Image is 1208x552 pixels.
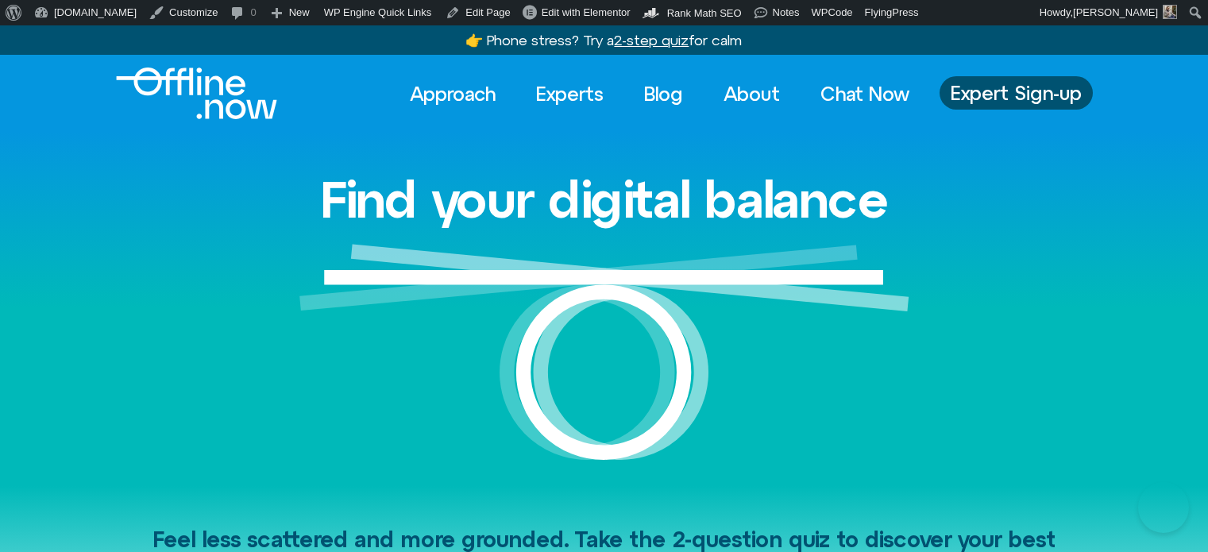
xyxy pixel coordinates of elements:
a: Chat Now [806,76,924,111]
a: Approach [396,76,510,111]
img: Graphic of a white circle with a white line balancing on top to represent balance. [299,244,909,486]
span: Edit with Elementor [542,6,631,18]
span: [PERSON_NAME] [1073,6,1158,18]
span: Expert Sign-up [951,83,1082,103]
a: Expert Sign-up [940,76,1093,110]
h1: Find your digital balance [320,172,889,227]
div: Logo [116,68,250,119]
u: 2-step quiz [614,32,689,48]
img: Offline.Now logo in white. Text of the words offline.now with a line going through the "O" [116,68,277,119]
a: 👉 Phone stress? Try a2-step quizfor calm [465,32,742,48]
a: Experts [522,76,618,111]
span: Rank Math SEO [667,7,742,19]
a: Blog [630,76,697,111]
a: About [709,76,794,111]
nav: Menu [396,76,924,111]
iframe: Botpress [1138,482,1189,533]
